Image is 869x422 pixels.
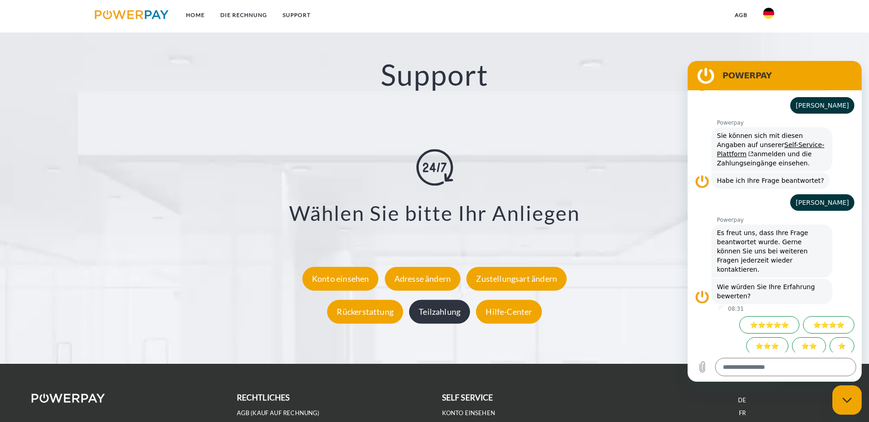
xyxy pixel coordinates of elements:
[416,149,453,186] img: online-shopping.svg
[302,267,379,290] div: Konto einsehen
[237,409,320,417] a: AGB (Kauf auf Rechnung)
[95,10,169,19] img: logo-powerpay.svg
[688,61,862,382] iframe: Messaging-Fenster
[739,409,746,417] a: FR
[442,409,496,417] a: Konto einsehen
[464,274,569,284] a: Zustellungsart ändern
[383,274,463,284] a: Adresse ändern
[178,7,213,23] a: Home
[32,394,105,403] img: logo-powerpay-white.svg
[466,267,567,290] div: Zustellungsart ändern
[325,307,405,317] a: Rückerstattung
[763,8,774,19] img: de
[44,57,825,93] h2: Support
[237,393,290,402] b: rechtliches
[275,7,318,23] a: SUPPORT
[213,7,275,23] a: DIE RECHNUNG
[832,385,862,415] iframe: Schaltfläche zum Öffnen des Messaging-Fensters; Konversation läuft
[476,300,541,323] div: Hilfe-Center
[409,300,470,323] div: Teilzahlung
[474,307,544,317] a: Hilfe-Center
[300,274,381,284] a: Konto einsehen
[55,200,814,226] h3: Wählen Sie bitte Ihr Anliegen
[385,267,461,290] div: Adresse ändern
[407,307,472,317] a: Teilzahlung
[738,396,746,404] a: DE
[327,300,403,323] div: Rückerstattung
[442,393,493,402] b: self service
[727,7,755,23] a: agb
